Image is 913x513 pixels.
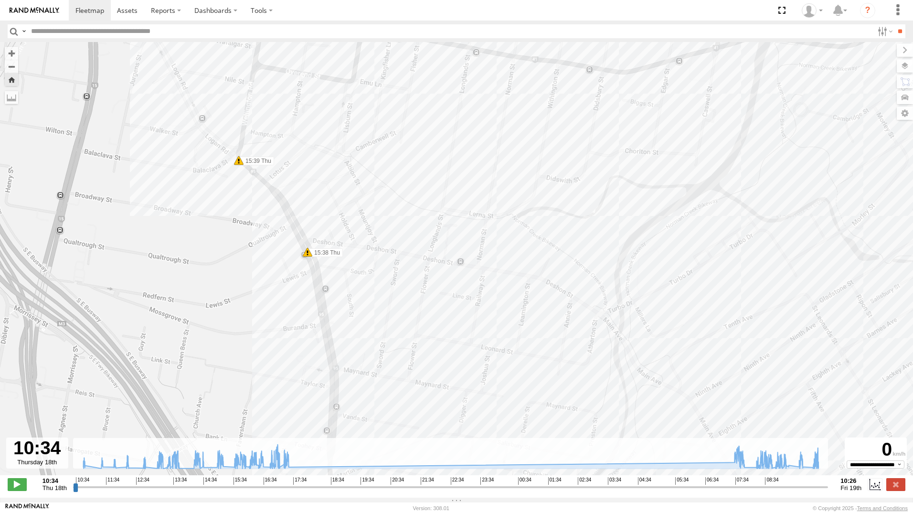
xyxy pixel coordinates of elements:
span: 23:34 [480,477,494,485]
span: 02:34 [578,477,591,485]
span: 12:34 [136,477,149,485]
span: 06:34 [705,477,719,485]
label: Play/Stop [8,478,27,491]
span: 20:34 [391,477,404,485]
span: 01:34 [548,477,562,485]
span: 13:34 [173,477,187,485]
label: Measure [5,91,18,104]
span: 04:34 [638,477,651,485]
div: © Copyright 2025 - [813,505,908,511]
i: ? [860,3,875,18]
span: 21:34 [421,477,434,485]
label: Search Query [20,24,28,38]
span: 17:34 [293,477,307,485]
span: 05:34 [675,477,689,485]
label: Map Settings [897,107,913,120]
a: Terms and Conditions [857,505,908,511]
span: 22:34 [451,477,464,485]
span: 10:34 [76,477,89,485]
span: 14:34 [203,477,217,485]
span: 08:34 [765,477,778,485]
span: 03:34 [608,477,621,485]
span: 18:34 [331,477,344,485]
span: 00:34 [518,477,531,485]
span: 11:34 [106,477,119,485]
span: 16:34 [264,477,277,485]
button: Zoom Home [5,73,18,86]
label: 15:39 Thu [239,157,274,165]
span: Thu 18th Sep 2025 [42,484,67,492]
button: Zoom out [5,60,18,73]
label: Close [886,478,905,491]
span: 15:34 [234,477,247,485]
label: Search Filter Options [874,24,894,38]
span: 07:34 [735,477,749,485]
strong: 10:34 [42,477,67,484]
label: 15:38 Thu [308,248,343,257]
div: Marco DiBenedetto [798,3,826,18]
a: Visit our Website [5,503,49,513]
span: Fri 19th Sep 2025 [840,484,861,492]
div: Version: 308.01 [413,505,449,511]
button: Zoom in [5,47,18,60]
strong: 10:26 [840,477,861,484]
span: 19:34 [361,477,374,485]
div: 0 [846,439,905,460]
img: rand-logo.svg [10,7,59,14]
